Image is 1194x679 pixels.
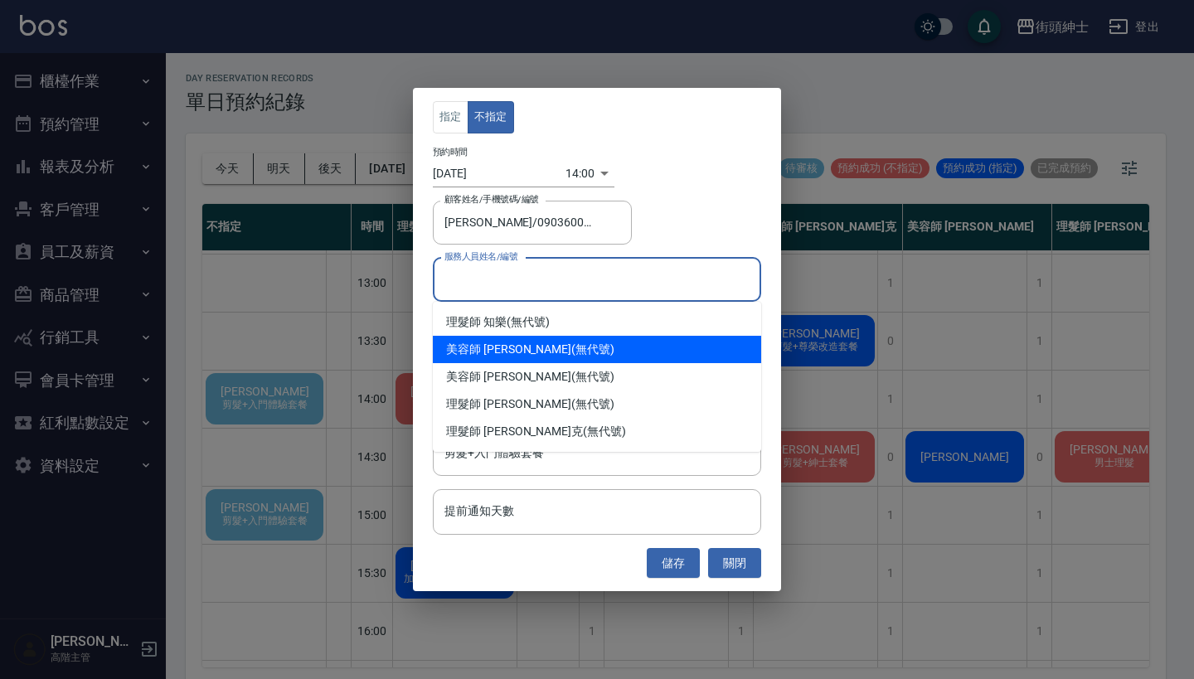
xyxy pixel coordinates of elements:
[446,423,583,440] span: 理髮師 [PERSON_NAME]克
[444,193,539,206] label: 顧客姓名/手機號碼/編號
[444,250,517,263] label: 服務人員姓名/編號
[446,395,571,413] span: 理髮師 [PERSON_NAME]
[446,341,571,358] span: 美容師 [PERSON_NAME]
[433,336,761,363] div: (無代號)
[433,363,761,390] div: (無代號)
[433,101,468,133] button: 指定
[468,101,514,133] button: 不指定
[565,160,595,187] div: 14:00
[433,390,761,418] div: (無代號)
[446,368,571,386] span: 美容師 [PERSON_NAME]
[433,145,468,158] label: 預約時間
[446,313,507,331] span: 理髮師 知樂
[433,308,761,336] div: (無代號)
[647,548,700,579] button: 儲存
[433,160,565,187] input: Choose date, selected date is 2025-09-19
[433,418,761,445] div: (無代號)
[708,548,761,579] button: 關閉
